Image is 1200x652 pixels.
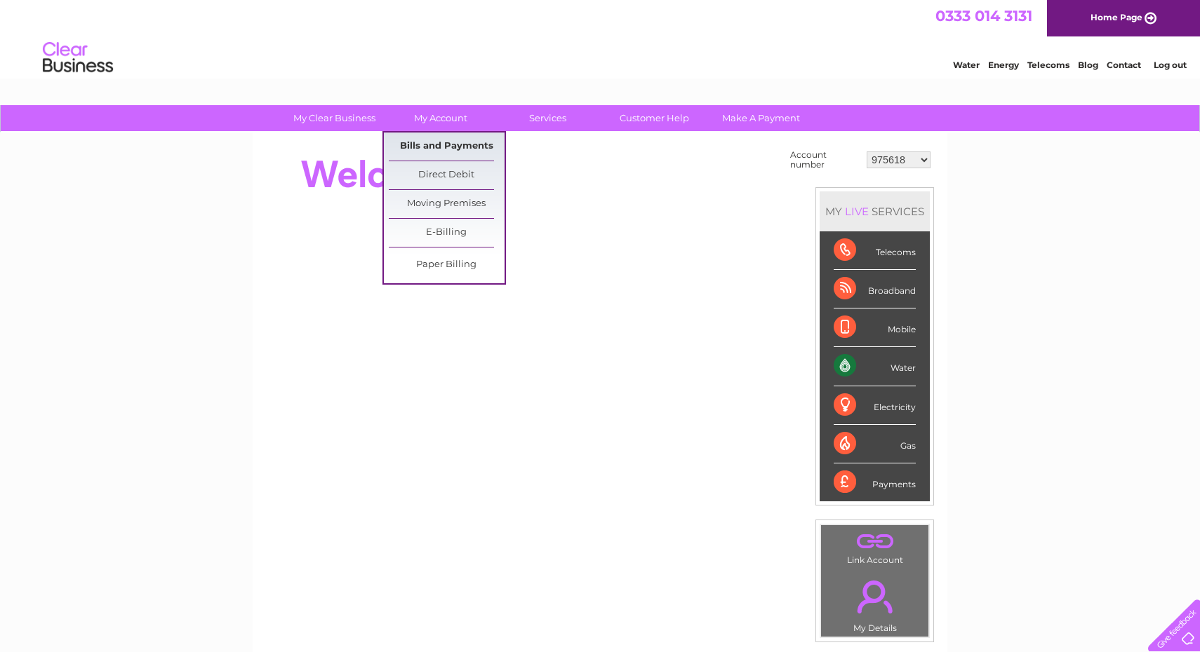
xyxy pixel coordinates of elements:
div: Payments [834,463,916,501]
div: LIVE [842,205,872,218]
div: Water [834,347,916,386]
a: Bills and Payments [389,133,505,161]
td: Link Account [820,524,929,569]
td: My Details [820,569,929,637]
a: Energy [988,60,1019,70]
a: . [825,572,925,621]
a: Paper Billing [389,251,505,279]
div: Electricity [834,386,916,425]
a: Direct Debit [389,161,505,189]
a: Blog [1078,60,1098,70]
div: Clear Business is a trading name of Verastar Limited (registered in [GEOGRAPHIC_DATA] No. 3667643... [269,8,933,68]
a: Log out [1154,60,1187,70]
img: logo.png [42,36,114,79]
a: My Clear Business [276,105,392,131]
a: Contact [1107,60,1141,70]
div: Mobile [834,308,916,347]
td: Account number [787,147,863,173]
div: MY SERVICES [820,191,930,231]
a: Make A Payment [703,105,819,131]
a: Telecoms [1027,60,1069,70]
a: Moving Premises [389,190,505,218]
div: Gas [834,425,916,463]
a: Water [953,60,980,70]
a: Customer Help [596,105,712,131]
a: . [825,529,925,553]
a: E-Billing [389,219,505,247]
div: Broadband [834,270,916,308]
a: Services [490,105,606,131]
div: Telecoms [834,231,916,270]
a: 0333 014 3131 [935,7,1032,25]
a: My Account [383,105,499,131]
